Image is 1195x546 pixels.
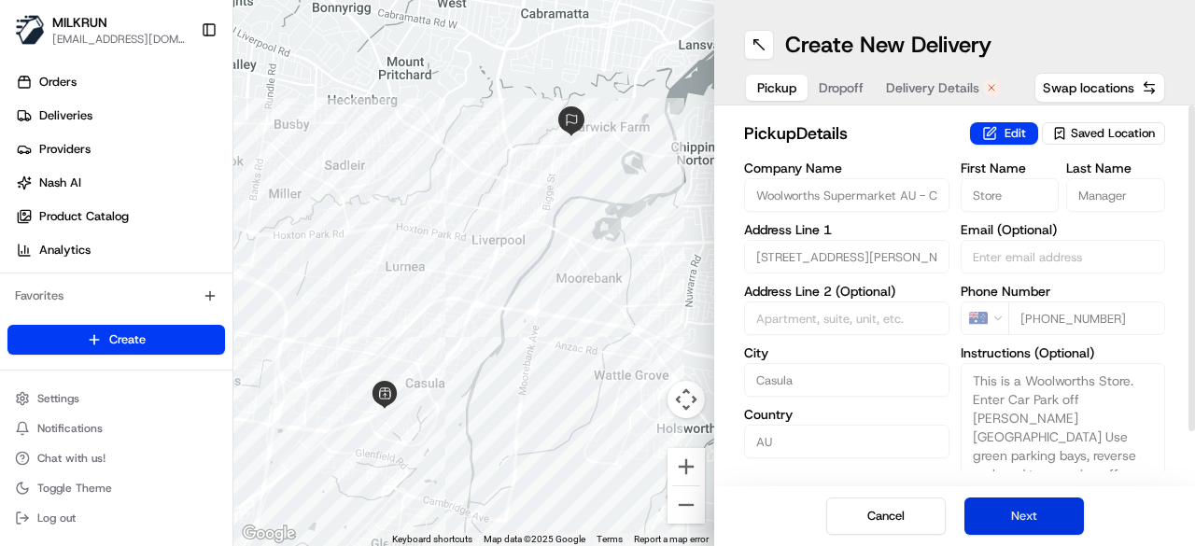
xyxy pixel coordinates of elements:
[757,78,796,97] span: Pickup
[7,475,225,501] button: Toggle Theme
[484,534,585,544] span: Map data ©2025 Google
[39,141,91,158] span: Providers
[819,78,864,97] span: Dropoff
[7,7,193,52] button: MILKRUNMILKRUN[EMAIL_ADDRESS][DOMAIN_NAME]
[7,168,232,198] a: Nash AI
[744,408,949,421] label: Country
[7,101,232,131] a: Deliveries
[7,325,225,355] button: Create
[826,497,946,535] button: Cancel
[39,208,129,225] span: Product Catalog
[744,285,949,298] label: Address Line 2 (Optional)
[52,13,107,32] button: MILKRUN
[7,235,232,265] a: Analytics
[1071,125,1155,142] span: Saved Location
[668,448,705,485] button: Zoom in
[37,481,112,496] span: Toggle Theme
[7,385,225,412] button: Settings
[1043,78,1134,97] span: Swap locations
[744,363,949,397] input: Enter city
[744,120,959,147] h2: pickup Details
[744,425,949,458] input: Enter country
[744,223,949,236] label: Address Line 1
[1042,120,1165,147] button: Saved Location
[597,534,623,544] a: Terms
[1066,178,1165,212] input: Enter last name
[744,240,949,273] input: Enter address
[39,242,91,259] span: Analytics
[7,281,225,311] div: Favorites
[964,497,1084,535] button: Next
[970,122,1038,145] button: Edit
[961,240,1166,273] input: Enter email address
[37,511,76,525] span: Log out
[961,363,1166,503] textarea: This is a Woolworths Store. Enter Car Park off [PERSON_NAME][GEOGRAPHIC_DATA] Use green parking b...
[1008,301,1166,335] input: Enter phone number
[7,415,225,441] button: Notifications
[37,451,105,466] span: Chat with us!
[668,486,705,524] button: Zoom out
[39,175,81,191] span: Nash AI
[744,161,949,175] label: Company Name
[961,346,1166,359] label: Instructions (Optional)
[744,301,949,335] input: Apartment, suite, unit, etc.
[39,107,92,124] span: Deliveries
[37,391,79,406] span: Settings
[238,522,300,546] a: Open this area in Google Maps (opens a new window)
[37,421,103,436] span: Notifications
[785,30,991,60] h1: Create New Delivery
[634,534,709,544] a: Report a map error
[7,134,232,164] a: Providers
[886,78,979,97] span: Delivery Details
[109,331,146,348] span: Create
[851,469,949,483] label: Zip Code
[39,74,77,91] span: Orders
[7,505,225,531] button: Log out
[744,346,949,359] label: City
[7,445,225,471] button: Chat with us!
[392,533,472,546] button: Keyboard shortcuts
[961,285,1166,298] label: Phone Number
[1066,161,1165,175] label: Last Name
[668,381,705,418] button: Map camera controls
[52,32,186,47] button: [EMAIL_ADDRESS][DOMAIN_NAME]
[961,178,1060,212] input: Enter first name
[7,67,232,97] a: Orders
[1034,73,1165,103] button: Swap locations
[961,223,1166,236] label: Email (Optional)
[744,469,843,483] label: State
[238,522,300,546] img: Google
[15,15,45,45] img: MILKRUN
[7,202,232,231] a: Product Catalog
[961,161,1060,175] label: First Name
[744,178,949,212] input: Enter company name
